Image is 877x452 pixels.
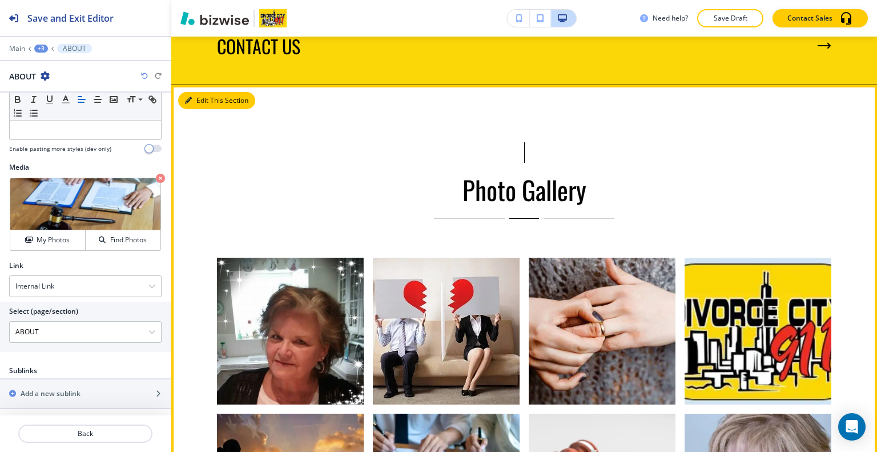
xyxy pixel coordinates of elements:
h2: Save and Exit Editor [27,11,114,25]
h4: Find Photos [110,235,147,245]
button: Find Photos [86,230,160,250]
img: Your Logo [259,9,287,27]
button: Back [18,425,152,443]
button: Edit This Section [178,92,255,109]
h4: My Photos [37,235,70,245]
h2: Link [9,261,23,271]
h3: Photo Gallery [434,174,614,205]
div: Open Intercom Messenger [838,413,866,441]
h4: Enable pasting more styles (dev only) [9,145,111,153]
p: Contact Sales [787,13,832,23]
h2: Sublinks [9,366,37,376]
h2: ABOUT [9,70,36,82]
div: My PhotosFind Photos [9,177,162,251]
button: Save Draft [697,9,763,27]
h2: Select (page/section) [9,306,78,317]
button: ABOUT [57,44,92,53]
button: My Photos [10,230,86,250]
h4: Internal Link [15,281,54,291]
h2: Media [9,162,162,173]
button: Main [9,45,25,53]
button: Contact Sales [773,9,868,27]
h3: Need help? [653,13,688,23]
p: CONTACT US [217,35,300,57]
p: Back [19,429,151,439]
h2: Add a new sublink [21,389,81,399]
p: ABOUT [63,45,86,53]
img: Bizwise Logo [180,11,249,25]
p: Save Draft [712,13,749,23]
input: Manual Input [10,322,148,342]
button: +3 [34,45,48,53]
